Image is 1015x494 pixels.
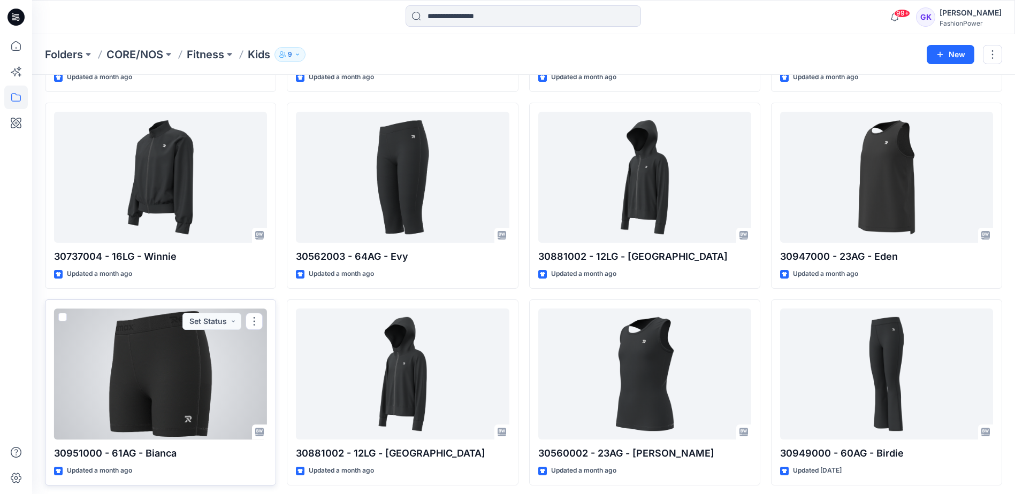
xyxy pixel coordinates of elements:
[67,465,132,476] p: Updated a month ago
[274,47,306,62] button: 9
[296,249,509,264] p: 30562003 - 64AG - Evy
[54,446,267,461] p: 30951000 - 61AG - Bianca
[551,72,616,83] p: Updated a month ago
[187,47,224,62] a: Fitness
[54,308,267,439] a: 30951000 - 61AG - Bianca
[54,112,267,243] a: 30737004 - 16LG - Winnie
[551,268,616,280] p: Updated a month ago
[538,249,751,264] p: 30881002 - 12LG - [GEOGRAPHIC_DATA]
[67,268,132,280] p: Updated a month ago
[538,446,751,461] p: 30560002 - 23AG - [PERSON_NAME]
[894,9,910,18] span: 99+
[927,45,974,64] button: New
[780,308,993,439] a: 30949000 - 60AG - Birdie
[296,446,509,461] p: 30881002 - 12LG - [GEOGRAPHIC_DATA]
[288,49,292,60] p: 9
[106,47,163,62] a: CORE/NOS
[780,249,993,264] p: 30947000 - 23AG - Eden
[793,268,858,280] p: Updated a month ago
[940,19,1002,27] div: FashionPower
[309,268,374,280] p: Updated a month ago
[916,7,935,27] div: GK
[551,465,616,476] p: Updated a month ago
[780,112,993,243] a: 30947000 - 23AG - Eden
[54,249,267,264] p: 30737004 - 16LG - Winnie
[296,308,509,439] a: 30881002 - 12LG - Dakota
[45,47,83,62] a: Folders
[309,465,374,476] p: Updated a month ago
[780,446,993,461] p: 30949000 - 60AG - Birdie
[248,47,270,62] p: Kids
[538,308,751,439] a: 30560002 - 23AG - Ella
[296,112,509,243] a: 30562003 - 64AG - Evy
[538,112,751,243] a: 30881002 - 12LG - Dakota
[67,72,132,83] p: Updated a month ago
[793,465,842,476] p: Updated [DATE]
[793,72,858,83] p: Updated a month ago
[309,72,374,83] p: Updated a month ago
[940,6,1002,19] div: [PERSON_NAME]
